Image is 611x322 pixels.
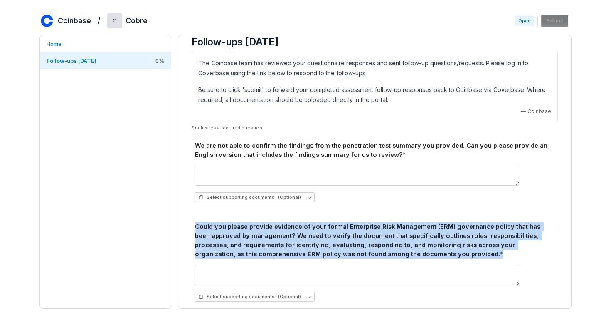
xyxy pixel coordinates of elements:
a: Home [40,35,171,52]
span: (Optional) [278,194,301,201]
span: — [521,108,526,115]
span: Select supporting documents [198,294,301,300]
p: * indicates a required question [192,125,558,131]
span: Coinbase [527,108,551,115]
span: (Optional) [278,294,301,300]
a: Follow-ups [DATE]0% [40,52,171,69]
h3: Follow-ups [DATE] [192,36,558,48]
span: Follow-ups [DATE] [47,57,96,64]
div: Could you please provide evidence of your formal Enterprise Risk Management (ERM) governance poli... [195,222,554,258]
p: Be sure to click 'submit' to forward your completed assessment follow-up responses back to Coinba... [198,85,551,105]
span: 0 % [155,57,164,64]
p: The Coinbase team has reviewed your questionnaire responses and sent follow-up questions/requests... [198,58,551,78]
h2: / [98,13,101,26]
div: We are not able to confirm the findings from the penetration test summary you provided. Can you p... [195,141,554,159]
span: Open [515,16,534,26]
h2: Cobre [126,15,148,26]
span: Select supporting documents [198,194,301,201]
h2: Coinbase [58,15,91,26]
